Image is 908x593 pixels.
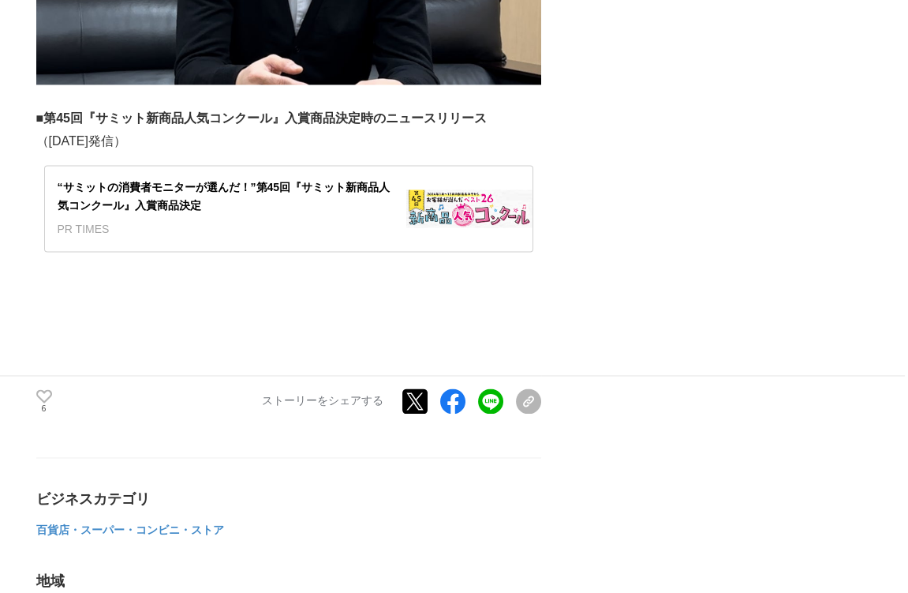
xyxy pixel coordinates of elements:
[262,394,383,408] p: ストーリーをシェアする
[36,130,541,153] p: （[DATE]発信）
[36,107,541,130] p: ■
[36,527,224,535] a: 百貨店・スーパー・コンビニ・ストア
[36,490,541,509] div: ビジネスカテゴリ
[58,220,394,238] div: PR TIMES
[43,111,487,125] strong: 第45回『サミット新商品人気コンクール』入賞商品決定時のニュースリリース
[36,405,52,413] p: 6
[36,524,224,536] span: 百貨店・スーパー・コンビニ・ストア
[36,571,541,590] div: 地域
[44,165,533,251] a: “サミットの消費者モニターが選んだ！”第45回『サミット新商品人気コンクール』入賞商品決定PR TIMES
[58,178,394,214] div: “サミットの消費者モニターが選んだ！”第45回『サミット新商品人気コンクール』入賞商品決定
